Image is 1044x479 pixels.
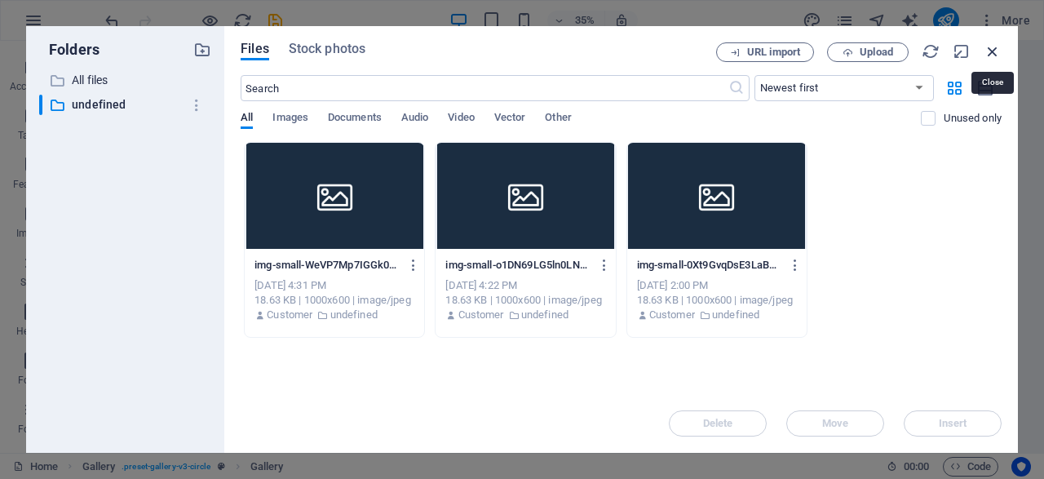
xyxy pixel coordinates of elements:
[267,308,312,322] p: Customer
[241,39,269,59] span: Files
[922,42,940,60] i: Reload
[39,95,42,115] div: ​
[241,108,253,131] span: All
[193,41,211,59] i: Create new folder
[401,108,428,131] span: Audio
[747,47,800,57] span: URL import
[289,39,365,59] span: Stock photos
[330,308,378,322] p: undefined
[39,95,211,115] div: ​undefined
[637,308,797,322] div: By: Customer | Folder: undefined
[712,308,759,322] p: undefined
[254,278,414,293] div: [DATE] 4:31 PM
[72,71,181,90] p: All files
[637,258,782,273] p: img-small-0Xt9GvqDsE3LaBc6RyAs3g.jpg
[649,308,695,322] p: Customer
[827,42,909,62] button: Upload
[637,278,797,293] div: [DATE] 2:00 PM
[254,258,400,273] p: img-small-WeVP7Mp7IGGk0B-leRiY4A.jpg
[953,42,971,60] i: Minimize
[637,293,797,308] div: 18.63 KB | 1000x600 | image/jpeg
[72,95,181,114] p: undefined
[458,308,504,322] p: Customer
[254,293,414,308] div: 18.63 KB | 1000x600 | image/jpeg
[254,308,414,322] div: By: Customer | Folder: undefined
[494,108,526,131] span: Vector
[445,278,605,293] div: [DATE] 4:22 PM
[545,108,571,131] span: Other
[860,47,893,57] span: Upload
[445,293,605,308] div: 18.63 KB | 1000x600 | image/jpeg
[39,39,100,60] p: Folders
[716,42,814,62] button: URL import
[445,308,605,322] div: By: Customer | Folder: undefined
[445,258,591,273] p: img-small-o1DN69LG5ln0LN_pmVSeRw.jpg
[448,108,474,131] span: Video
[241,75,728,101] input: Search
[521,308,568,322] p: undefined
[328,108,382,131] span: Documents
[944,111,1002,126] p: Displays only files that are not in use on the website. Files added during this session can still...
[272,108,308,131] span: Images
